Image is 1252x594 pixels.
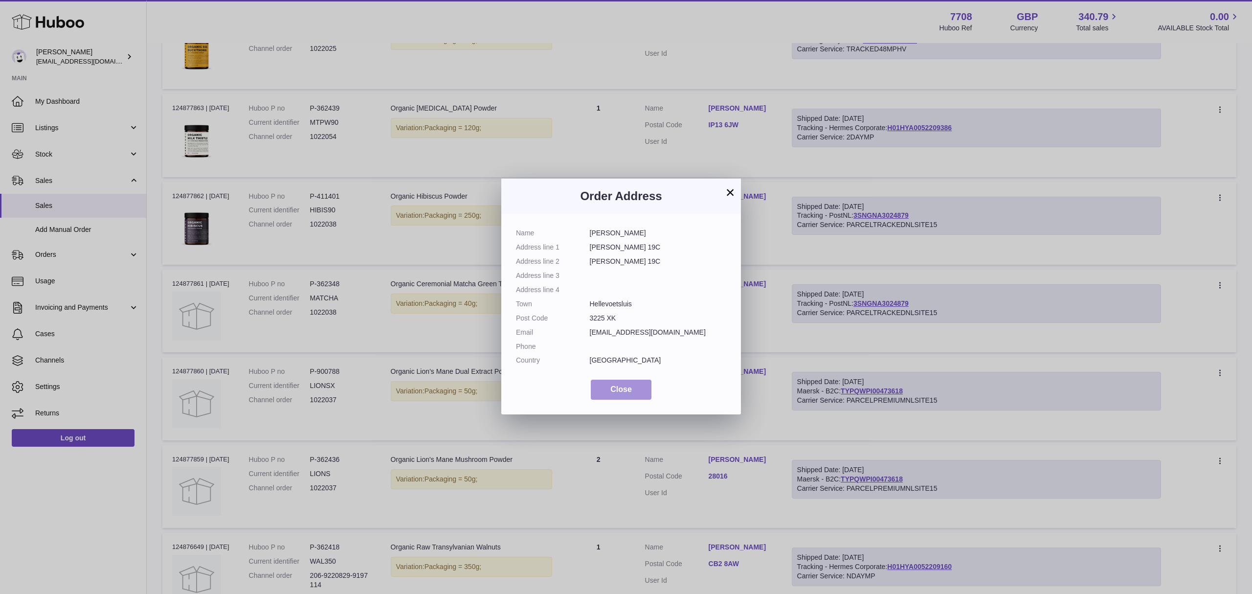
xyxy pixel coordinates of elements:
button: Close [591,380,651,400]
dd: [PERSON_NAME] 19C [590,257,727,266]
dt: Town [516,299,590,309]
dt: Address line 2 [516,257,590,266]
dt: Name [516,228,590,238]
dt: Address line 3 [516,271,590,280]
dt: Address line 4 [516,285,590,295]
dt: Phone [516,342,590,351]
dt: Email [516,328,590,337]
dd: [PERSON_NAME] 19C [590,243,727,252]
dd: [PERSON_NAME] [590,228,727,238]
dt: Address line 1 [516,243,590,252]
dd: Hellevoetsluis [590,299,727,309]
dd: [EMAIL_ADDRESS][DOMAIN_NAME] [590,328,727,337]
dd: 3225 XK [590,314,727,323]
dd: [GEOGRAPHIC_DATA] [590,356,727,365]
span: Close [610,385,632,393]
dt: Post Code [516,314,590,323]
dt: Country [516,356,590,365]
h3: Order Address [516,188,726,204]
button: × [724,186,736,198]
